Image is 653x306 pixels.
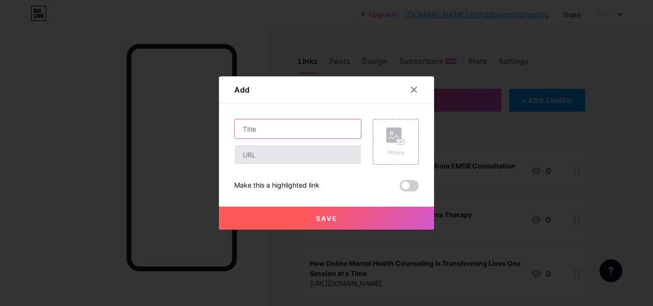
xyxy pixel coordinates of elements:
[219,207,434,230] button: Save
[234,84,250,95] div: Add
[386,149,405,156] div: Picture
[235,145,361,164] input: URL
[316,214,337,222] span: Save
[235,119,361,138] input: Title
[234,180,319,191] div: Make this a highlighted link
